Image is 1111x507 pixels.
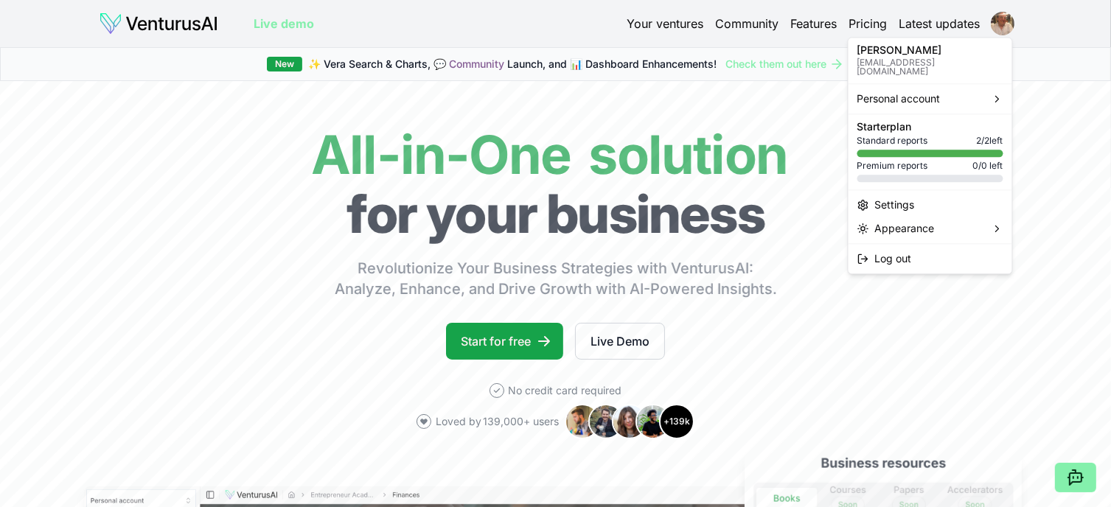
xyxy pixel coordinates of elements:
span: Personal account [857,91,941,106]
p: [PERSON_NAME] [857,45,1003,55]
span: Premium reports [857,160,928,172]
span: 0 / 0 left [973,160,1003,172]
span: Appearance [875,221,935,236]
p: Starter plan [857,122,1003,132]
span: 2 / 2 left [977,135,1003,147]
p: [EMAIL_ADDRESS][DOMAIN_NAME] [857,58,1003,76]
a: Settings [851,193,1009,217]
span: Log out [875,251,912,266]
span: Standard reports [857,135,928,147]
